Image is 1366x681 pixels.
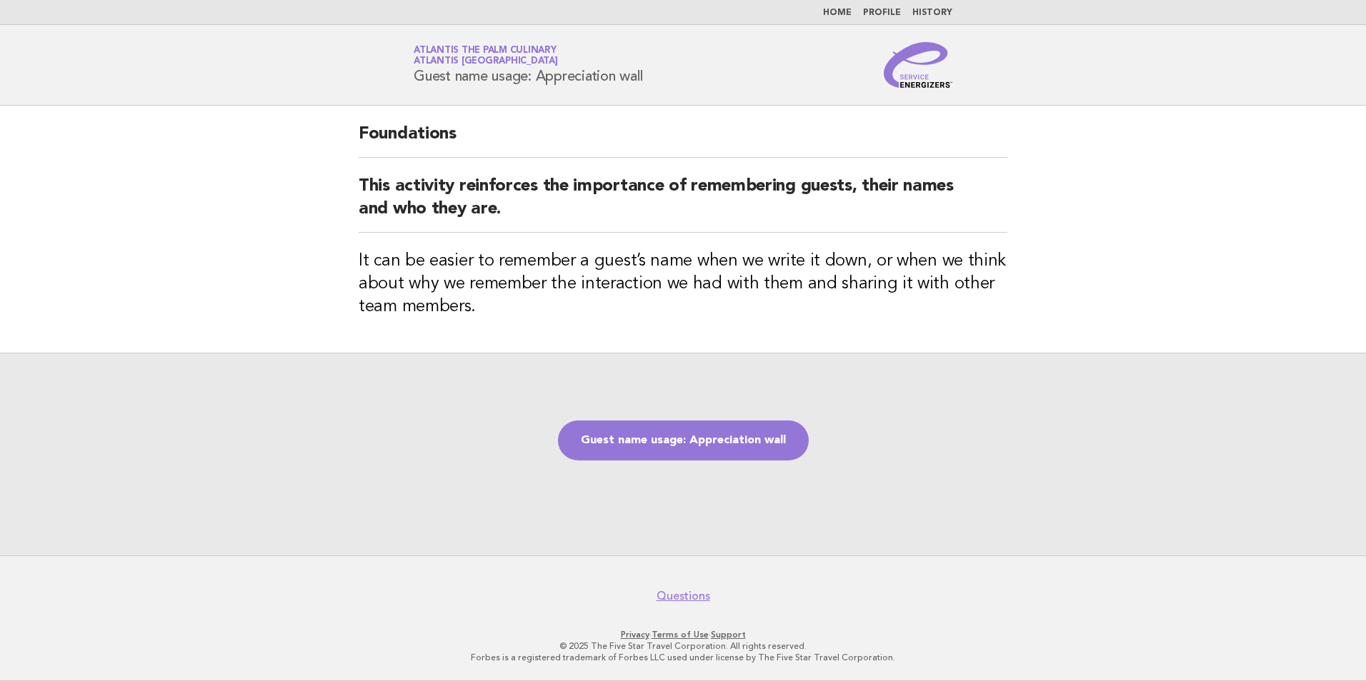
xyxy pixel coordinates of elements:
[621,630,649,640] a: Privacy
[246,629,1120,640] p: · ·
[652,630,709,640] a: Terms of Use
[863,9,901,17] a: Profile
[246,640,1120,652] p: © 2025 The Five Star Travel Corporation. All rights reserved.
[823,9,852,17] a: Home
[359,123,1007,158] h2: Foundations
[359,250,1007,318] h3: It can be easier to remember a guest’s name when we write it down, or when we think about why we ...
[414,46,558,66] a: Atlantis The Palm CulinaryAtlantis [GEOGRAPHIC_DATA]
[912,9,952,17] a: History
[558,420,809,460] a: Guest name usage: Appreciation wall
[884,42,952,88] img: Service Energizers
[359,175,1007,233] h2: This activity reinforces the importance of remembering guests, their names and who they are.
[414,46,642,84] h1: Guest name usage: Appreciation wall
[657,589,710,603] a: Questions
[711,630,746,640] a: Support
[246,652,1120,663] p: Forbes is a registered trademark of Forbes LLC used under license by The Five Star Travel Corpora...
[414,57,558,66] span: Atlantis [GEOGRAPHIC_DATA]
